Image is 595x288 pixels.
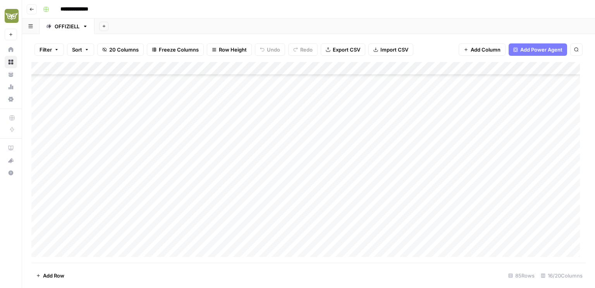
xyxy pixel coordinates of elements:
[267,46,280,53] span: Undo
[43,272,64,279] span: Add Row
[34,43,64,56] button: Filter
[471,46,500,53] span: Add Column
[300,46,313,53] span: Redo
[5,81,17,93] a: Usage
[5,155,17,166] div: What's new?
[520,46,562,53] span: Add Power Agent
[147,43,204,56] button: Freeze Columns
[321,43,365,56] button: Export CSV
[5,167,17,179] button: Help + Support
[368,43,413,56] button: Import CSV
[55,22,79,30] div: OFFIZIELL
[5,154,17,167] button: What's new?
[380,46,408,53] span: Import CSV
[109,46,139,53] span: 20 Columns
[5,68,17,81] a: Your Data
[5,56,17,68] a: Browse
[538,269,586,282] div: 16/20 Columns
[72,46,82,53] span: Sort
[5,93,17,105] a: Settings
[459,43,506,56] button: Add Column
[5,6,17,26] button: Workspace: Evergreen Media
[5,43,17,56] a: Home
[40,19,95,34] a: OFFIZIELL
[5,9,19,23] img: Evergreen Media Logo
[505,269,538,282] div: 85 Rows
[40,46,52,53] span: Filter
[97,43,144,56] button: 20 Columns
[5,142,17,154] a: AirOps Academy
[31,269,69,282] button: Add Row
[219,46,247,53] span: Row Height
[288,43,318,56] button: Redo
[333,46,360,53] span: Export CSV
[509,43,567,56] button: Add Power Agent
[255,43,285,56] button: Undo
[159,46,199,53] span: Freeze Columns
[207,43,252,56] button: Row Height
[67,43,94,56] button: Sort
